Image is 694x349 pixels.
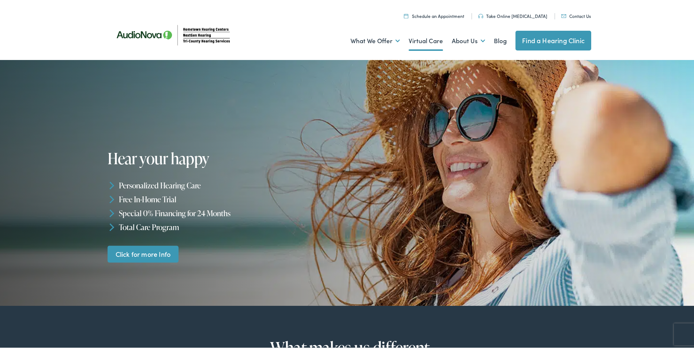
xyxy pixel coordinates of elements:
[515,29,591,49] a: Find a Hearing Clinic
[561,11,591,18] a: Contact Us
[108,149,330,165] h1: Hear your happy
[404,12,408,17] img: utility icon
[452,26,485,53] a: About Us
[108,218,350,232] li: Total Care Program
[350,26,400,53] a: What We Offer
[561,13,566,16] img: utility icon
[404,11,464,18] a: Schedule an Appointment
[494,26,507,53] a: Blog
[108,205,350,219] li: Special 0% Financing for 24 Months
[478,12,483,17] img: utility icon
[108,244,179,261] a: Click for more Info
[409,26,443,53] a: Virtual Care
[108,177,350,191] li: Personalized Hearing Care
[478,11,547,18] a: Take Online [MEDICAL_DATA]
[108,191,350,205] li: Free In-Home Trial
